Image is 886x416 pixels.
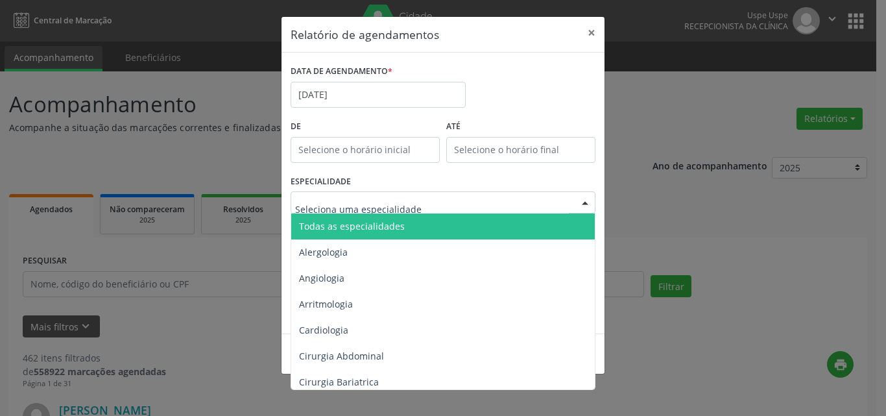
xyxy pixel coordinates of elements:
h5: Relatório de agendamentos [291,26,439,43]
span: Cirurgia Bariatrica [299,376,379,388]
input: Selecione uma data ou intervalo [291,82,466,108]
button: Close [579,17,605,49]
span: Angiologia [299,272,344,284]
input: Selecione o horário inicial [291,137,440,163]
span: Cirurgia Abdominal [299,350,384,362]
label: ATÉ [446,117,595,137]
label: De [291,117,440,137]
input: Selecione o horário final [446,137,595,163]
input: Seleciona uma especialidade [295,196,569,222]
label: ESPECIALIDADE [291,172,351,192]
label: DATA DE AGENDAMENTO [291,62,392,82]
span: Alergologia [299,246,348,258]
span: Todas as especialidades [299,220,405,232]
span: Arritmologia [299,298,353,310]
span: Cardiologia [299,324,348,336]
